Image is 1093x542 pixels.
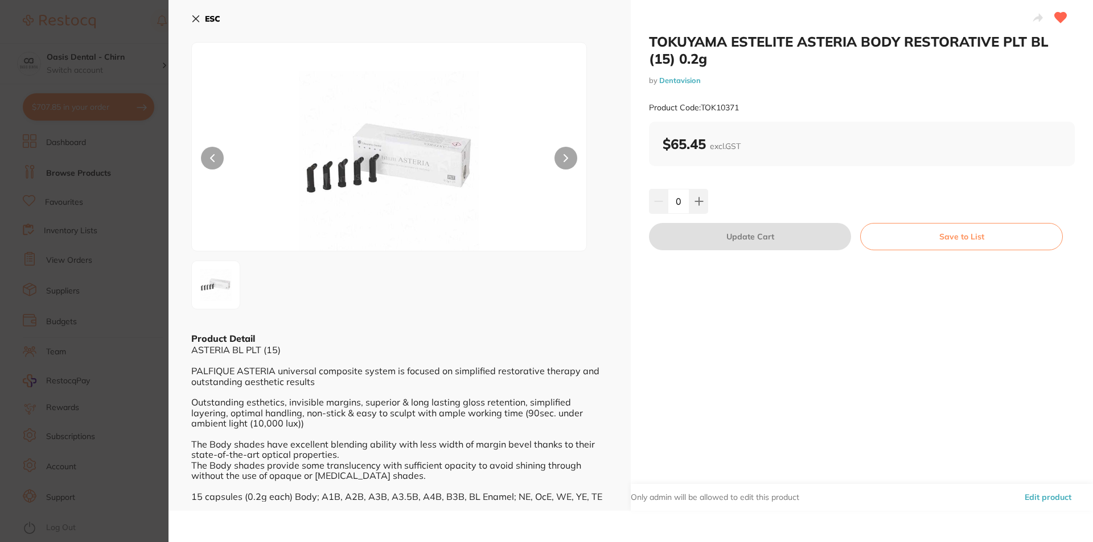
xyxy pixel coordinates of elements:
div: ASTERIA BL PLT (15) PALFIQUE ASTERIA universal composite system is focused on simplified restorat... [191,345,608,502]
b: $65.45 [663,135,741,152]
button: Update Cart [649,223,851,250]
img: MDM2OS5qcGVn [195,264,236,305]
small: by [649,76,1075,85]
button: Save to List [860,223,1063,250]
h2: TOKUYAMA ESTELITE ASTERIA BODY RESTORATIVE PLT BL (15) 0.2g [649,33,1075,67]
img: MDM2OS5qcGVn [271,71,508,251]
b: Product Detail [191,333,255,344]
b: ESC [205,14,220,24]
button: ESC [191,9,220,28]
p: Only admin will be allowed to edit this product [631,492,799,503]
a: Dentavision [659,76,701,85]
span: excl. GST [710,141,741,151]
small: Product Code: TOK10371 [649,103,739,113]
button: Edit product [1021,484,1075,511]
